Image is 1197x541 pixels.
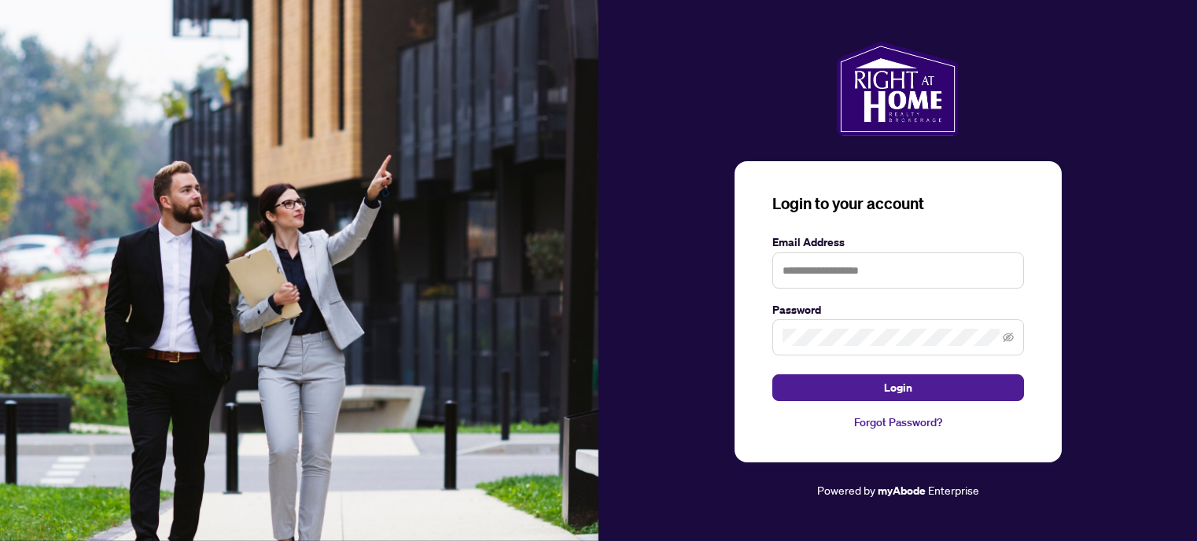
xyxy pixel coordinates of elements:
span: Powered by [817,483,875,497]
label: Email Address [772,234,1024,251]
img: ma-logo [837,42,959,136]
span: Login [884,375,912,400]
button: Login [772,374,1024,401]
a: Forgot Password? [772,414,1024,431]
a: myAbode [878,482,926,499]
span: eye-invisible [1003,332,1014,343]
label: Password [772,301,1024,318]
h3: Login to your account [772,193,1024,215]
span: Enterprise [928,483,979,497]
